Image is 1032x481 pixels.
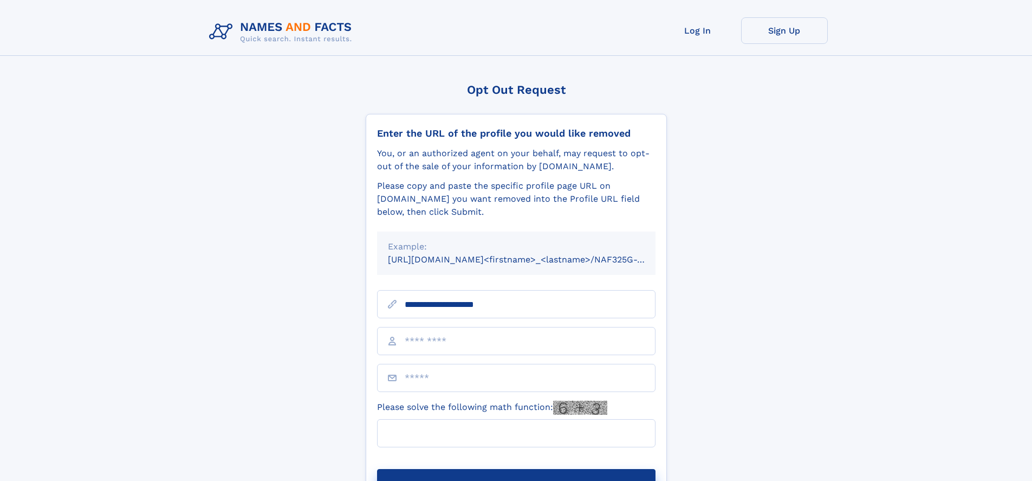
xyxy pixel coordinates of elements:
div: Please copy and paste the specific profile page URL on [DOMAIN_NAME] you want removed into the Pr... [377,179,655,219]
a: Log In [654,17,741,44]
div: Enter the URL of the profile you would like removed [377,127,655,139]
a: Sign Up [741,17,828,44]
div: You, or an authorized agent on your behalf, may request to opt-out of the sale of your informatio... [377,147,655,173]
div: Opt Out Request [366,83,667,97]
img: Logo Names and Facts [205,17,361,47]
label: Please solve the following math function: [377,401,607,415]
div: Example: [388,240,645,253]
small: [URL][DOMAIN_NAME]<firstname>_<lastname>/NAF325G-xxxxxxxx [388,254,676,265]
